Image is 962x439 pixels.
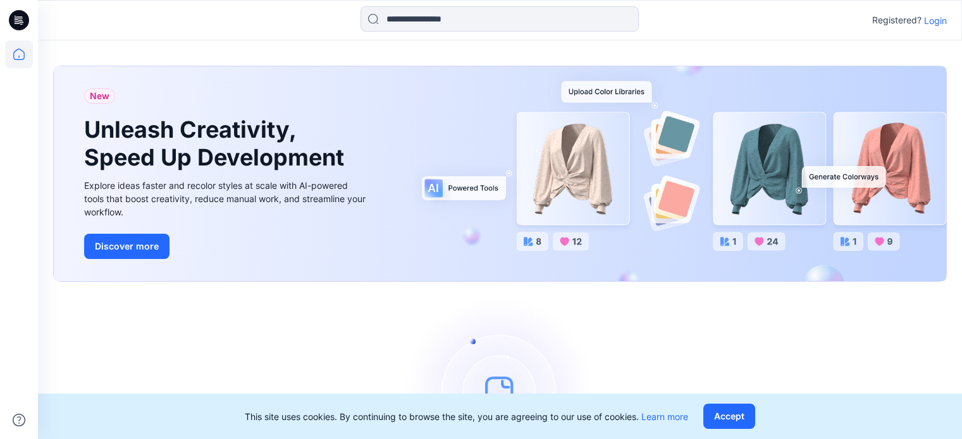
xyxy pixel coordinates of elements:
[84,234,369,259] a: Discover more
[872,13,922,28] p: Registered?
[245,410,688,423] p: This site uses cookies. By continuing to browse the site, you are agreeing to our use of cookies.
[924,14,947,27] p: Login
[90,88,109,104] span: New
[84,234,170,259] button: Discover more
[84,179,369,219] div: Explore ideas faster and recolor styles at scale with AI-powered tools that boost creativity, red...
[641,411,688,422] a: Learn more
[703,404,755,429] button: Accept
[84,116,350,171] h1: Unleash Creativity, Speed Up Development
